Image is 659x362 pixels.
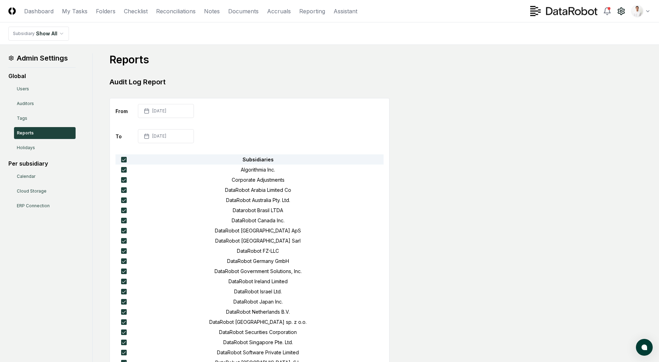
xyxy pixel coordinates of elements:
[14,127,76,139] a: Reports
[156,7,196,15] a: Reconciliations
[8,7,16,15] img: Logo
[14,98,76,110] a: Auditors
[132,349,384,356] button: DataRobot Software Private Limited
[636,339,653,356] button: atlas-launcher
[14,83,76,95] a: Users
[632,6,643,17] img: d09822cc-9b6d-4858-8d66-9570c114c672_b0bc35f1-fa8e-4ccc-bc23-b02c2d8c2b72.png
[132,196,384,204] button: DataRobot Australia Pty. Ltd.
[110,77,390,87] h2: Audit Log Report
[132,207,384,214] button: Datarobot Brasil LTDA
[8,27,69,41] nav: breadcrumb
[132,328,384,336] button: DataRobot Securities Corporation
[62,7,87,15] a: My Tasks
[204,7,220,15] a: Notes
[132,227,384,234] button: DataRobot [GEOGRAPHIC_DATA] ApS
[110,53,390,66] h1: Reports
[13,30,35,37] div: Subsidiary
[115,133,138,140] div: To
[96,7,115,15] a: Folders
[132,237,384,244] button: DataRobot [GEOGRAPHIC_DATA] Sarl
[132,156,384,163] button: Subsidiaries
[132,267,384,275] button: DataRobot Government Solutions, Inc.
[132,278,384,285] button: DataRobot Ireland Limited
[24,7,54,15] a: Dashboard
[138,129,194,143] button: [DATE]
[299,7,325,15] a: Reporting
[267,7,291,15] a: Accruals
[14,170,76,182] a: Calendar
[228,7,259,15] a: Documents
[14,112,76,124] a: Tags
[132,288,384,295] button: DataRobot Israel Ltd.
[132,247,384,255] button: DataRobot FZ-LLC
[14,185,76,197] a: Cloud Storage
[132,166,384,173] button: Algorithmia Inc.
[132,318,384,326] button: DataRobot [GEOGRAPHIC_DATA] sp. z o.o.
[124,7,148,15] a: Checklist
[132,186,384,194] button: DataRobot Arabia Limited Co
[14,200,76,212] a: ERP Connection
[115,107,138,115] div: From
[132,257,384,265] button: DataRobot Germany GmbH
[132,217,384,224] button: DataRobot Canada Inc.
[14,142,76,154] a: Holidays
[132,298,384,305] button: DataRobot Japan Inc.
[132,339,384,346] button: DataRobot Singapore Pte. Ltd.
[8,72,76,80] div: Global
[530,6,597,16] img: DataRobot logo
[8,159,76,168] div: Per subsidiary
[8,53,76,63] h1: Admin Settings
[132,308,384,315] button: DataRobot Netherlands B.V.
[138,104,194,118] button: [DATE]
[334,7,357,15] a: Assistant
[132,176,384,183] button: Corporate Adjustments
